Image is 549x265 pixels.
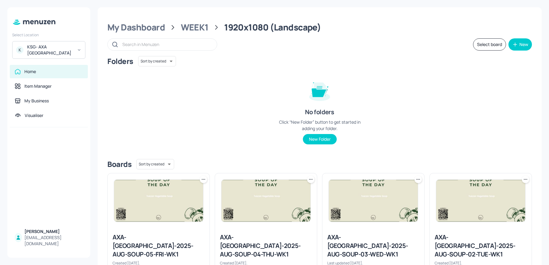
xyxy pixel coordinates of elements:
img: 2025-08-21-1755783508116cin5ugcaeu.jpeg [221,180,310,222]
div: AXA-[GEOGRAPHIC_DATA]-2025-AUG-SOUP-05-FRI-WK1 [113,233,205,259]
input: Search in Menuzen [122,40,211,49]
img: 2025-08-21-1755783508116cin5ugcaeu.jpeg [436,180,525,222]
div: My Business [24,98,49,104]
img: 2025-08-21-1755783508116cin5ugcaeu.jpeg [114,180,203,222]
div: [PERSON_NAME] [24,228,83,235]
div: Item Manager [24,83,52,89]
div: Click “New Folder” button to get started in adding your folder. [274,119,365,132]
div: AXA-[GEOGRAPHIC_DATA]-2025-AUG-SOUP-02-TUE-WK1 [435,233,527,259]
img: 2025-08-21-1755783508116cin5ugcaeu.jpeg [329,180,418,222]
button: New Folder [303,134,337,144]
div: 1920x1080 (Landscape) [224,22,321,33]
div: Sort by created [136,158,174,170]
div: AXA-[GEOGRAPHIC_DATA]-2025-AUG-SOUP-04-THU-WK1 [220,233,312,259]
div: AXA-[GEOGRAPHIC_DATA]-2025-AUG-SOUP-03-WED-WK1 [327,233,419,259]
div: K [16,46,23,54]
div: WEEK1 [181,22,209,33]
img: folder-empty [304,75,335,105]
div: Select Location [12,32,85,37]
div: KSG- AXA [GEOGRAPHIC_DATA] [27,44,73,56]
div: Visualiser [25,112,43,118]
div: New [519,42,528,47]
div: My Dashboard [107,22,165,33]
button: Select board [473,38,506,51]
div: [EMAIL_ADDRESS][DOMAIN_NAME] [24,235,83,247]
div: Home [24,69,36,75]
div: Folders [107,56,133,66]
button: New [508,38,532,51]
div: Boards [107,159,131,169]
div: No folders [305,108,334,116]
div: Sort by created [138,55,176,67]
